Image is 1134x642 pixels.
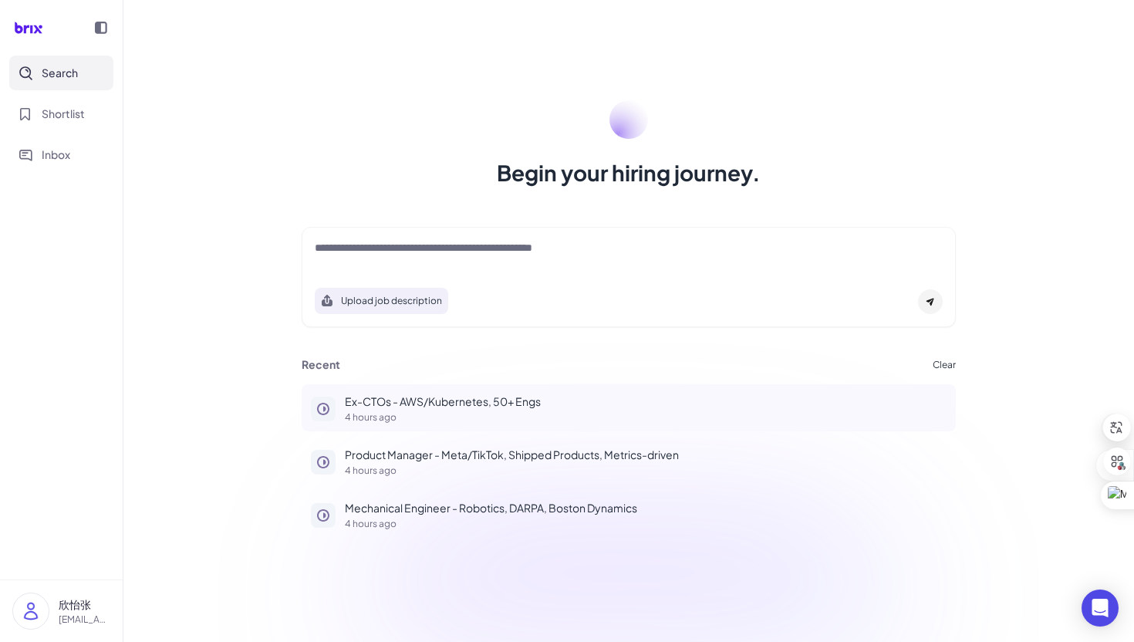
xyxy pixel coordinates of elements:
button: Mechanical Engineer - Robotics, DARPA, Boston Dynamics4 hours ago [302,491,956,538]
button: Inbox [9,137,113,172]
h1: Begin your hiring journey. [497,157,761,188]
button: Product Manager - Meta/TikTok, Shipped Products, Metrics-driven4 hours ago [302,438,956,485]
button: Clear [933,360,956,370]
p: Mechanical Engineer - Robotics, DARPA, Boston Dynamics [345,500,947,516]
div: Open Intercom Messenger [1082,590,1119,627]
span: Shortlist [42,106,85,122]
img: user_logo.png [13,593,49,629]
button: Ex-CTOs - AWS/Kubernetes, 50+ Engs4 hours ago [302,384,956,431]
h3: Recent [302,358,340,372]
span: Search [42,65,78,81]
button: Search [9,56,113,90]
p: Product Manager - Meta/TikTok, Shipped Products, Metrics-driven [345,447,947,463]
p: 4 hours ago [345,519,947,529]
p: 欣怡张 [59,596,110,613]
span: Inbox [42,147,70,163]
p: 4 hours ago [345,466,947,475]
button: Shortlist [9,96,113,131]
p: 4 hours ago [345,413,947,422]
p: Ex-CTOs - AWS/Kubernetes, 50+ Engs [345,394,947,410]
p: [EMAIL_ADDRESS][DOMAIN_NAME] [59,613,110,627]
button: Search using job description [315,288,448,314]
